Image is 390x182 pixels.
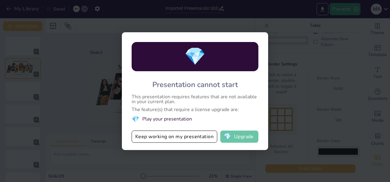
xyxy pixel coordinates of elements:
[132,115,258,123] li: Play your presentation
[224,134,231,140] span: diamond
[132,131,217,143] button: Keep working on my presentation
[220,131,258,143] button: diamondUpgrade
[132,107,258,112] div: The feature(s) that require a license upgrade are:
[152,80,238,89] div: Presentation cannot start
[132,94,258,104] div: This presentation requires features that are not available in your current plan.
[132,115,139,123] span: diamond
[184,45,206,68] span: diamond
